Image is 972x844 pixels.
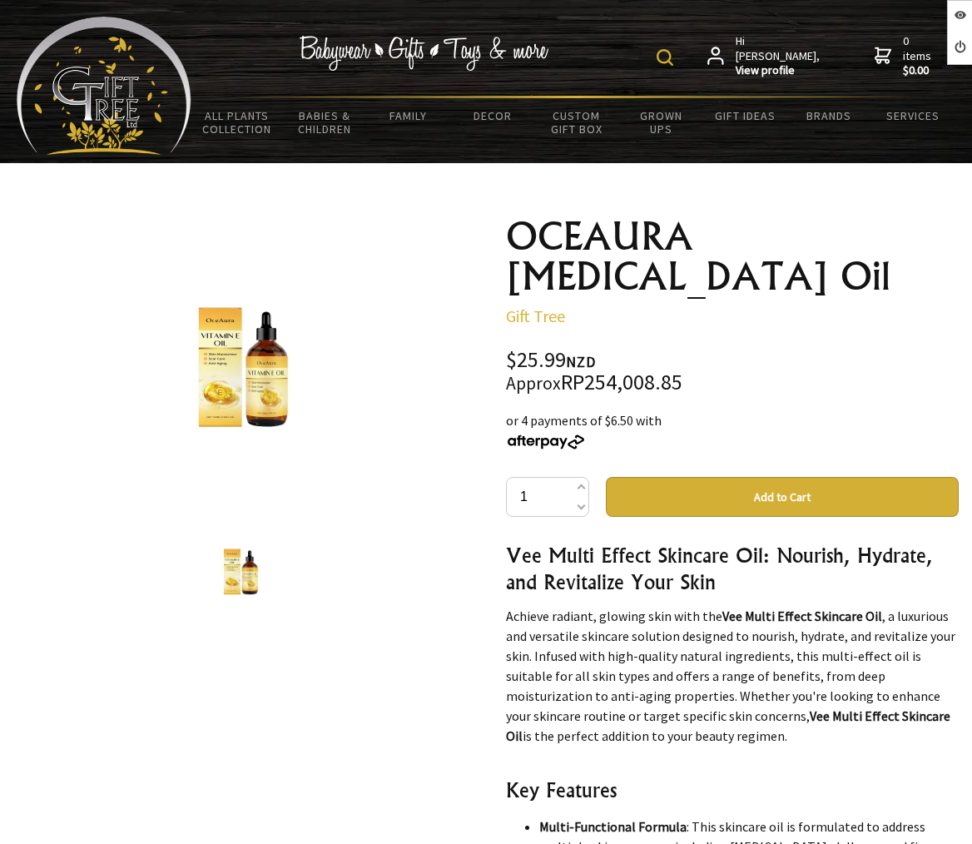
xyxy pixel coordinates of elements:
div: or 4 payments of $6.50 with [506,410,959,450]
a: Gift Ideas [703,98,787,133]
a: Grown Ups [619,98,703,146]
a: Services [871,98,955,133]
span: 0 items [903,33,935,78]
strong: Vee Multi Effect Skincare Oil [506,707,950,744]
span: Hi [PERSON_NAME], [736,34,821,78]
img: Babywear - Gifts - Toys & more [300,36,549,71]
span: NZD [566,352,596,371]
img: Babyware - Gifts - Toys and more... [17,17,191,155]
a: Hi [PERSON_NAME],View profile [707,34,821,78]
button: Add to Cart [606,477,959,517]
a: Brands [787,98,871,133]
img: OCEAURA Vitamin E Oil [208,540,271,603]
a: All Plants Collection [191,98,282,146]
strong: $0.00 [903,63,935,78]
img: Afterpay [506,434,586,449]
a: Babies & Children [282,98,366,146]
img: product search [657,49,673,66]
strong: Vee Multi Effect Skincare Oil [722,608,882,624]
h3: Vee Multi Effect Skincare Oil: Nourish, Hydrate, and Revitalize Your Skin [506,542,959,595]
a: Custom Gift Box [534,98,618,146]
a: Decor [450,98,534,133]
strong: View profile [736,63,821,78]
img: OCEAURA Vitamin E Oil [157,285,323,450]
p: Achieve radiant, glowing skin with the , a luxurious and versatile skincare solution designed to ... [506,606,959,746]
a: 0 items$0.00 [875,34,935,78]
a: Family [366,98,450,133]
a: Gift Tree [506,305,565,326]
small: Approx [506,372,561,395]
div: $25.99 RP254,008.85 [506,350,959,394]
h3: Key Features [506,777,959,803]
h1: OCEAURA [MEDICAL_DATA] Oil [506,216,959,296]
strong: Multi-Functional Formula [539,818,687,835]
